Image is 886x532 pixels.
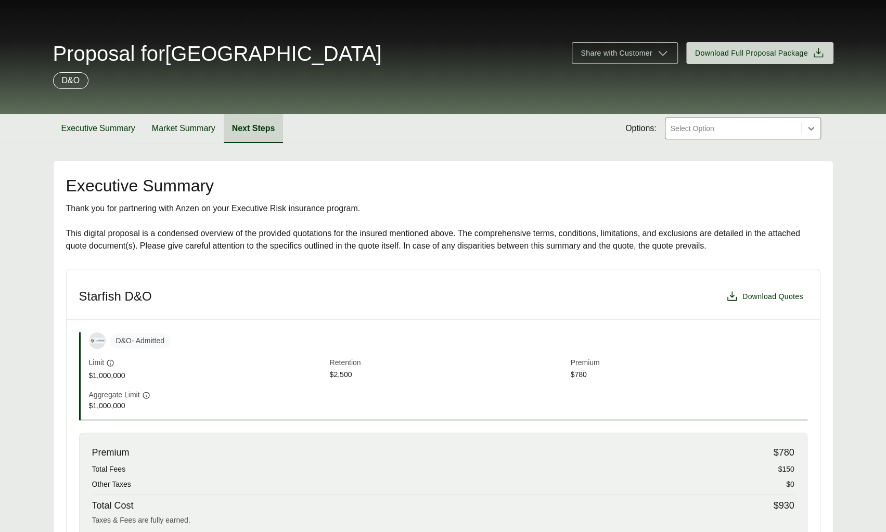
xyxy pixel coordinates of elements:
[625,122,657,135] span: Options:
[53,43,382,64] span: Proposal for [GEOGRAPHIC_DATA]
[53,114,144,143] button: Executive Summary
[330,369,567,381] span: $2,500
[742,291,803,302] span: Download Quotes
[92,446,130,460] span: Premium
[89,357,105,368] span: Limit
[66,177,820,194] h2: Executive Summary
[92,479,131,490] span: Other Taxes
[89,390,140,400] span: Aggregate Limit
[79,289,152,304] h3: Starfish D&O
[581,48,652,59] span: Share with Customer
[89,338,105,343] img: Starfish Specialty Insurance
[110,333,171,348] span: D&O - Admitted
[695,48,808,59] span: Download Full Proposal Package
[571,369,807,381] span: $780
[773,446,794,460] span: $780
[224,114,284,143] button: Next Steps
[89,400,326,411] span: $1,000,000
[144,114,224,143] button: Market Summary
[66,202,820,252] div: Thank you for partnering with Anzen on your Executive Risk insurance program. This digital propos...
[89,370,326,381] span: $1,000,000
[92,515,794,526] div: Taxes & Fees are fully earned.
[572,42,677,64] button: Share with Customer
[686,42,833,64] button: Download Full Proposal Package
[92,464,126,475] span: Total Fees
[62,74,80,87] p: D&O
[786,479,794,490] span: $0
[571,357,807,369] span: Premium
[92,499,134,513] span: Total Cost
[778,464,794,475] span: $150
[722,286,807,307] button: Download Quotes
[330,357,567,369] span: Retention
[773,499,794,513] span: $930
